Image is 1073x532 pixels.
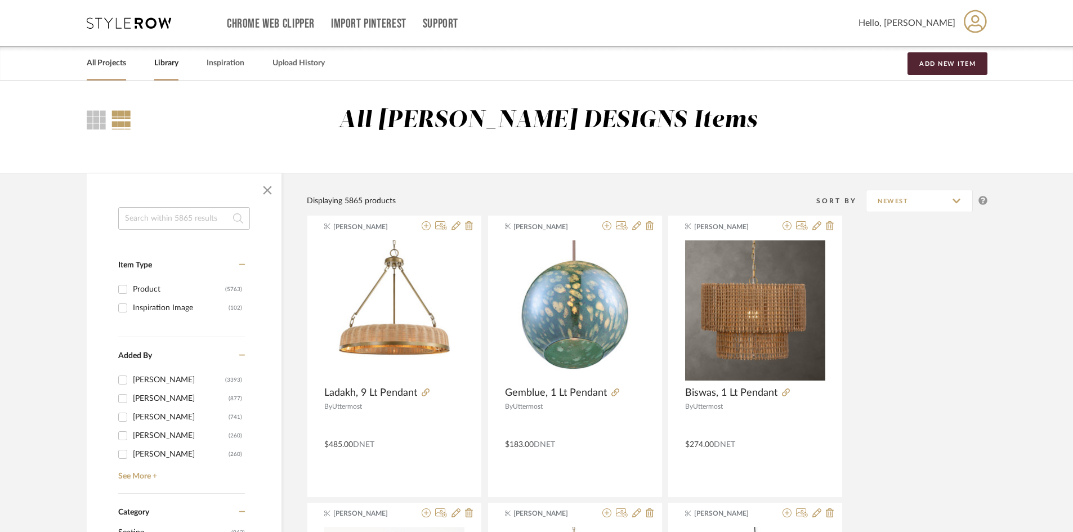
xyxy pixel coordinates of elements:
[685,403,693,410] span: By
[225,280,242,298] div: (5763)
[324,403,332,410] span: By
[423,19,458,29] a: Support
[685,387,777,399] span: Biswas, 1 Lt Pendant
[324,240,464,381] img: Ladakh, 9 Lt Pendant
[154,56,178,71] a: Library
[505,403,513,410] span: By
[133,427,229,445] div: [PERSON_NAME]
[513,222,584,232] span: [PERSON_NAME]
[816,195,866,207] div: Sort By
[133,280,225,298] div: Product
[685,240,825,381] img: Biswas, 1 Lt Pendant
[133,445,229,463] div: [PERSON_NAME]
[332,403,362,410] span: Uttermost
[207,56,244,71] a: Inspiration
[333,508,404,518] span: [PERSON_NAME]
[331,19,406,29] a: Import Pinterest
[118,207,250,230] input: Search within 5865 results
[333,222,404,232] span: [PERSON_NAME]
[229,427,242,445] div: (260)
[229,299,242,317] div: (102)
[324,240,464,381] div: 0
[256,179,279,202] button: Close
[118,261,152,269] span: Item Type
[859,16,955,30] span: Hello, [PERSON_NAME]
[115,463,245,481] a: See More +
[505,387,607,399] span: Gemblue, 1 Lt Pendant
[693,403,723,410] span: Uttermost
[694,222,765,232] span: [PERSON_NAME]
[229,445,242,463] div: (260)
[324,387,417,399] span: Ladakh, 9 Lt Pendant
[229,390,242,408] div: (877)
[225,371,242,389] div: (3393)
[685,240,825,381] div: 0
[714,441,735,449] span: DNET
[227,19,315,29] a: Chrome Web Clipper
[118,508,149,517] span: Category
[685,441,714,449] span: $274.00
[505,240,645,381] div: 0
[338,106,757,135] div: All [PERSON_NAME] DESIGNS Items
[133,408,229,426] div: [PERSON_NAME]
[907,52,987,75] button: Add New Item
[324,441,353,449] span: $485.00
[118,352,152,360] span: Added By
[694,508,765,518] span: [PERSON_NAME]
[353,441,374,449] span: DNET
[133,371,225,389] div: [PERSON_NAME]
[133,390,229,408] div: [PERSON_NAME]
[505,441,534,449] span: $183.00
[133,299,229,317] div: Inspiration Image
[513,403,543,410] span: Uttermost
[272,56,325,71] a: Upload History
[534,441,555,449] span: DNET
[505,240,645,381] img: Gemblue, 1 Lt Pendant
[87,56,126,71] a: All Projects
[513,508,584,518] span: [PERSON_NAME]
[307,195,396,207] div: Displaying 5865 products
[229,408,242,426] div: (741)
